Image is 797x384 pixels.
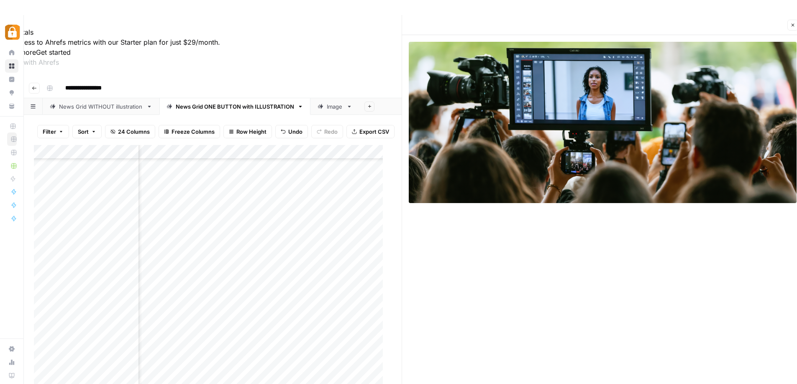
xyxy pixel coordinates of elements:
button: Get started [36,47,71,57]
span: Row Height [236,127,267,136]
button: Row Height [223,125,272,138]
a: Insights [5,73,18,86]
div: News Grid ONE BUTTON with ILLUSTRATION [176,102,294,111]
span: Undo [288,127,302,136]
a: News Grid WITHOUT illustration [43,98,159,115]
button: Freeze Columns [159,125,220,138]
div: News Grid WITHOUT illustration [59,102,143,111]
img: Row/Cell [409,42,797,203]
button: Undo [275,125,308,138]
div: Image [327,102,343,111]
a: Learning Hub [5,369,18,382]
span: 24 Columns [118,127,150,136]
a: Opportunities [5,86,18,99]
span: Filter [43,127,56,136]
button: Sort [72,125,102,138]
button: Filter [37,125,69,138]
span: Export CSV [359,127,389,136]
span: Sort [78,127,89,136]
a: News Grid ONE BUTTON with ILLUSTRATION [159,98,310,115]
a: Settings [5,342,18,356]
span: Freeze Columns [172,127,215,136]
a: Your Data [5,99,18,113]
span: Redo [324,127,338,136]
button: 24 Columns [105,125,155,138]
button: Redo [311,125,343,138]
button: Export CSV [346,125,395,138]
a: Usage [5,356,18,369]
a: Image [310,98,359,115]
